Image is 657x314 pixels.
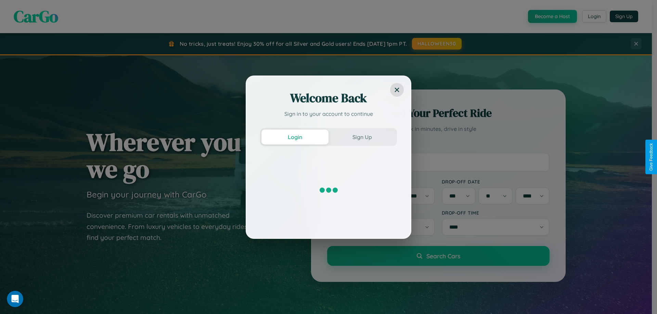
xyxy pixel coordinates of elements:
h2: Welcome Back [260,90,397,106]
button: Login [261,129,328,145]
p: Sign in to your account to continue [260,110,397,118]
div: Give Feedback [649,143,654,171]
button: Sign Up [328,129,396,145]
iframe: Intercom live chat [7,291,23,307]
